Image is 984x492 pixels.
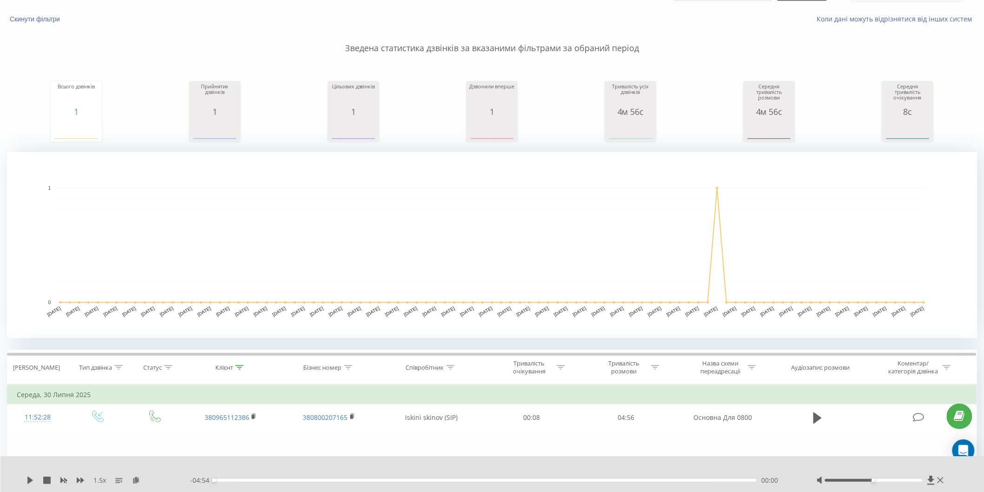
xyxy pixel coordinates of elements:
[196,306,212,317] text: [DATE]
[872,306,888,317] text: [DATE]
[853,306,869,317] text: [DATE]
[272,306,287,317] text: [DATE]
[215,364,233,372] div: Клієнт
[497,306,512,317] text: [DATE]
[516,306,531,317] text: [DATE]
[79,364,112,372] div: Тип дзвінка
[7,152,977,338] svg: A chart.
[746,116,792,144] div: A chart.
[952,439,975,462] div: Open Intercom Messenger
[48,300,51,305] text: 0
[403,306,419,317] text: [DATE]
[469,107,515,116] div: 1
[478,306,493,317] text: [DATE]
[330,84,377,107] div: Цільових дзвінків
[761,476,778,485] span: 00:00
[647,306,662,317] text: [DATE]
[53,84,100,107] div: Всього дзвінків
[253,306,268,317] text: [DATE]
[703,306,718,317] text: [DATE]
[48,186,51,191] text: 1
[591,306,606,317] text: [DATE]
[215,306,231,317] text: [DATE]
[746,84,792,107] div: Середня тривалість розмови
[599,359,649,375] div: Тривалість розмови
[872,479,876,482] div: Accessibility label
[93,476,106,485] span: 1.5 x
[572,306,587,317] text: [DATE]
[778,306,794,317] text: [DATE]
[192,107,238,116] div: 1
[121,306,137,317] text: [DATE]
[53,116,100,144] svg: A chart.
[685,306,700,317] text: [DATE]
[469,116,515,144] svg: A chart.
[884,116,931,144] svg: A chart.
[65,306,80,317] text: [DATE]
[884,107,931,116] div: 8с
[346,306,362,317] text: [DATE]
[84,306,99,317] text: [DATE]
[422,306,437,317] text: [DATE]
[103,306,118,317] text: [DATE]
[797,306,812,317] text: [DATE]
[722,306,738,317] text: [DATE]
[759,306,775,317] text: [DATE]
[484,404,579,431] td: 00:08
[47,306,62,317] text: [DATE]
[234,306,249,317] text: [DATE]
[886,359,940,375] div: Коментар/категорія дзвінка
[53,107,100,116] div: 1
[817,14,977,23] a: Коли дані можуть відрізнятися вiд інших систем
[303,413,348,422] a: 380800207165
[816,306,831,317] text: [DATE]
[696,359,745,375] div: Назва схеми переадресації
[178,306,193,317] text: [DATE]
[891,306,906,317] text: [DATE]
[835,306,850,317] text: [DATE]
[666,306,681,317] text: [DATE]
[579,404,674,431] td: 04:56
[330,116,377,144] svg: A chart.
[366,306,381,317] text: [DATE]
[505,359,554,375] div: Тривалість очікування
[143,364,162,372] div: Статус
[607,116,654,144] svg: A chart.
[741,306,756,317] text: [DATE]
[17,408,59,426] div: 11:52:28
[7,386,977,404] td: Середа, 30 Липня 2025
[384,306,399,317] text: [DATE]
[553,306,568,317] text: [DATE]
[192,116,238,144] div: A chart.
[607,84,654,107] div: Тривалість усіх дзвінків
[884,84,931,107] div: Середня тривалість очікування
[406,364,444,372] div: Співробітник
[13,364,60,372] div: [PERSON_NAME]
[304,364,342,372] div: Бізнес номер
[607,107,654,116] div: 4м 56с
[378,404,484,431] td: Iskini skinov (SIP)
[674,404,772,431] td: Основна Для 0800
[910,306,925,317] text: [DATE]
[328,306,343,317] text: [DATE]
[212,479,216,482] div: Accessibility label
[190,476,214,485] span: - 04:54
[534,306,550,317] text: [DATE]
[610,306,625,317] text: [DATE]
[159,306,174,317] text: [DATE]
[330,107,377,116] div: 1
[746,107,792,116] div: 4м 56с
[440,306,456,317] text: [DATE]
[7,15,65,23] button: Скинути фільтри
[290,306,306,317] text: [DATE]
[309,306,325,317] text: [DATE]
[192,84,238,107] div: Прийнятих дзвінків
[459,306,475,317] text: [DATE]
[469,84,515,107] div: Дзвонили вперше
